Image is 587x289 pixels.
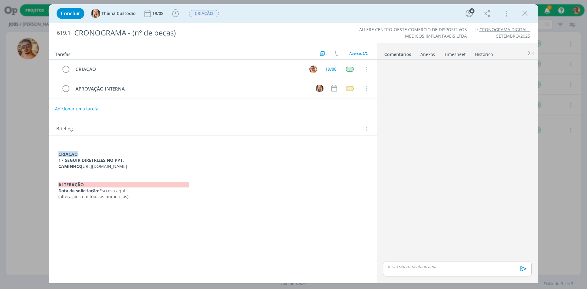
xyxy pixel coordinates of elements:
[58,151,78,157] strong: CRIAÇÃO
[91,9,100,18] img: T
[56,125,73,133] span: Briefing
[474,49,493,57] a: Histórico
[57,8,84,19] button: Concluir
[316,85,323,92] img: T
[58,194,367,200] p: (alterações em tópicos numéricos)
[102,11,136,16] span: Thainá Custodio
[420,51,435,57] div: Anexos
[315,84,324,93] button: T
[49,4,538,283] div: dialog
[308,65,318,74] button: V
[72,25,330,40] div: CRONOGRAMA - (nº de peças)
[55,103,99,114] button: Adicionar uma tarefa
[58,163,367,169] p: [URL][DOMAIN_NAME]
[55,50,70,57] span: Tarefas
[469,8,474,13] div: 4
[58,157,124,163] strong: 1 - SEGUIR DIRETRIZES NO PPT.
[359,27,467,39] a: ALLERE CENTRO-OESTE COMERCIO DE DISPOSITIVOS MEDICOS IMPLANTAVEIS LTDA
[58,182,189,187] strong: ALTERAÇÃO
[58,188,99,194] strong: Data de solicitação:
[325,67,337,71] div: 19/08
[99,188,125,194] span: Escreva aqui
[444,49,466,57] a: Timesheet
[57,30,71,36] span: 619.1
[152,11,165,16] div: 19/08
[189,10,219,17] button: CRIAÇÃO
[73,65,304,73] div: CRIAÇÃO
[73,85,310,93] div: APROVAÇÃO INTERNA
[58,163,81,169] strong: CAMINHO:
[61,11,80,16] span: Concluir
[349,51,367,56] span: Abertas 2/2
[479,27,530,39] a: CRONOGRAMA DIGITAL - SETEMBRO/2025
[464,9,474,18] button: 4
[334,51,338,56] img: arrow-down-up.svg
[384,49,412,57] a: Comentários
[309,65,317,73] img: V
[91,9,136,18] button: TThainá Custodio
